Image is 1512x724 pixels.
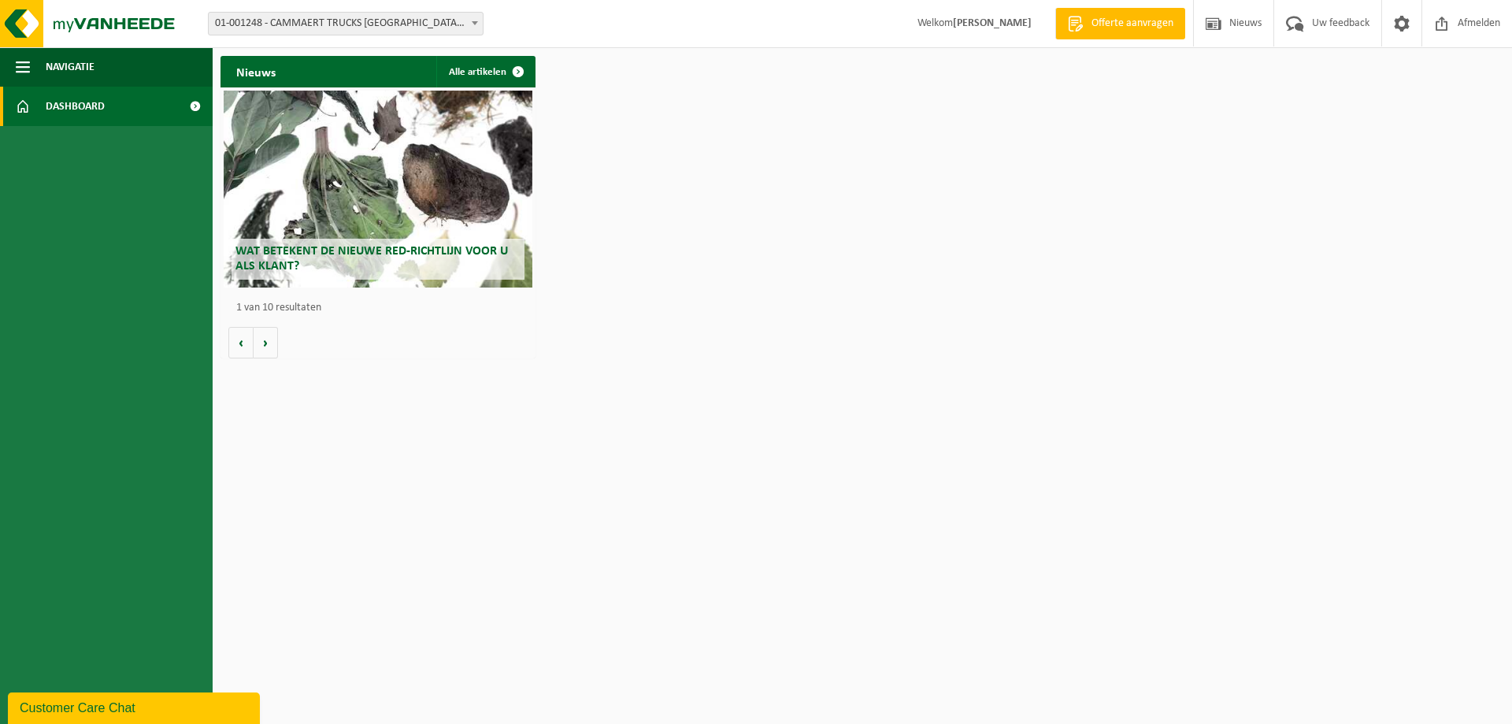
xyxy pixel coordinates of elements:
iframe: chat widget [8,689,263,724]
h2: Nieuws [220,56,291,87]
button: Vorige [228,327,254,358]
span: Dashboard [46,87,105,126]
span: 01-001248 - CAMMAERT TRUCKS ANTWERPEN NV - ANTWERPEN [208,12,484,35]
span: Wat betekent de nieuwe RED-richtlijn voor u als klant? [235,245,508,273]
span: 01-001248 - CAMMAERT TRUCKS ANTWERPEN NV - ANTWERPEN [209,13,483,35]
a: Offerte aanvragen [1055,8,1185,39]
span: Navigatie [46,47,94,87]
span: Offerte aanvragen [1088,16,1177,32]
a: Alle artikelen [436,56,534,87]
button: Volgende [254,327,278,358]
p: 1 van 10 resultaten [236,303,528,314]
strong: [PERSON_NAME] [953,17,1032,29]
a: Wat betekent de nieuwe RED-richtlijn voor u als klant? [224,91,532,288]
